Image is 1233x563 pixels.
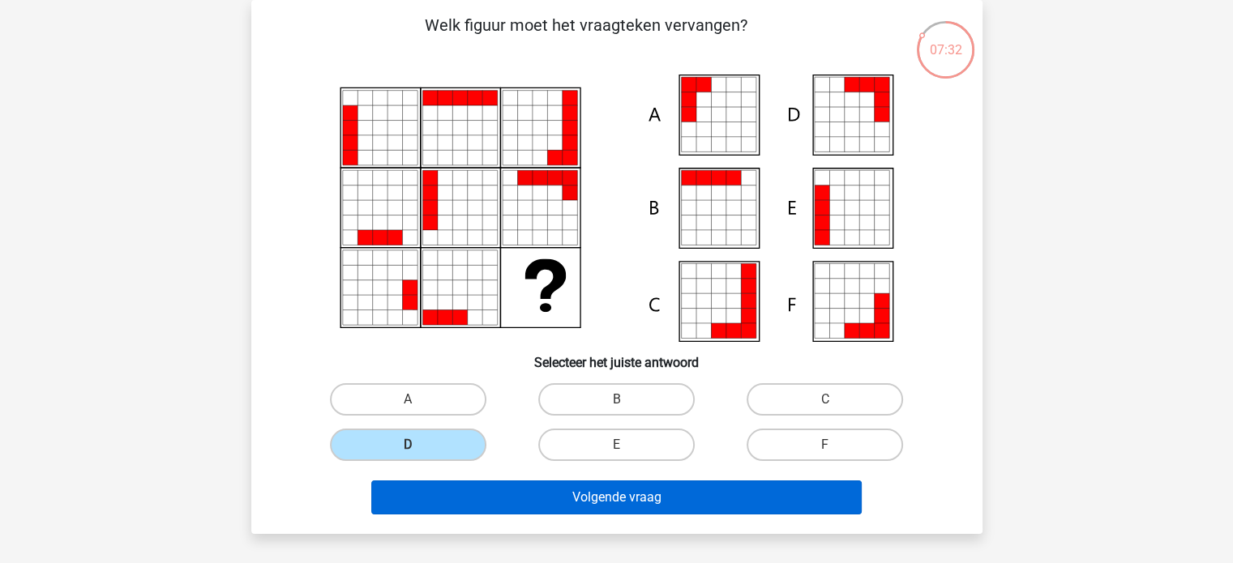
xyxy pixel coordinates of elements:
[747,429,903,461] label: F
[538,429,695,461] label: E
[330,383,486,416] label: A
[915,19,976,60] div: 07:32
[277,342,957,370] h6: Selecteer het juiste antwoord
[277,13,896,62] p: Welk figuur moet het vraagteken vervangen?
[330,429,486,461] label: D
[371,480,862,514] button: Volgende vraag
[747,383,903,416] label: C
[538,383,695,416] label: B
